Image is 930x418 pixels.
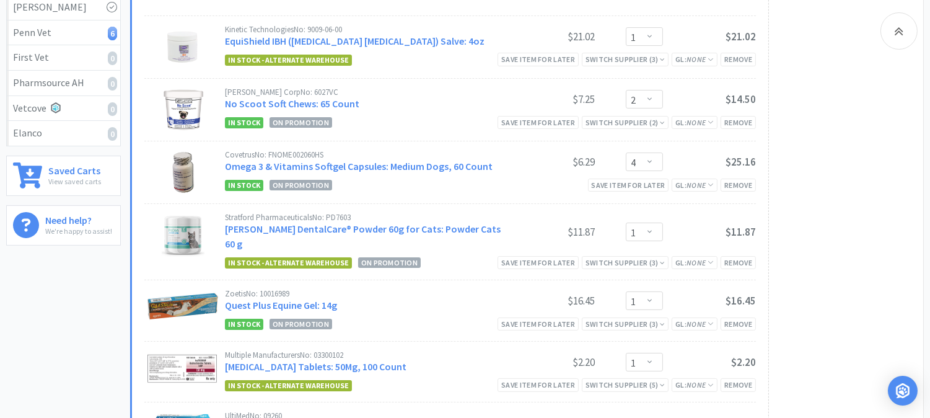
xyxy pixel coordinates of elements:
[225,151,502,159] div: Covetrus No: FNOME002060HS
[162,88,205,131] img: 1cb75a651a364373a2ef98ee3fea60c6_37700.png
[162,213,204,257] img: 64cab4fbc53045cf90e12f9f0df33ade_698305.png
[7,121,120,146] a: Elanco0
[687,258,706,267] i: None
[7,71,120,96] a: Pharmsource AH0
[687,118,706,127] i: None
[225,257,352,269] span: In Stock - Alternate Warehouse
[502,355,595,370] div: $2.20
[586,318,665,330] div: Switch Supplier ( 3 )
[731,355,756,369] span: $2.20
[225,299,337,311] a: Quest Plus Equine Gel: 14g
[675,319,714,329] span: GL:
[675,180,714,190] span: GL:
[108,77,117,91] i: 0
[502,225,595,239] div: $11.87
[726,155,756,169] span: $25.16
[721,318,756,331] div: Remove
[225,160,493,172] a: Omega 3 & Vitamins Softgel Capsules: Medium Dogs, 60 Count
[498,116,579,129] div: Save item for later
[225,97,359,110] a: No Scoot Soft Chews: 65 Count
[888,376,918,406] div: Open Intercom Messenger
[6,156,121,196] a: Saved CartsView saved carts
[225,380,352,391] span: In Stock - Alternate Warehouse
[225,213,502,221] div: Stratford Pharmaceuticals No: PD7603
[675,380,714,389] span: GL:
[270,180,332,190] span: On Promotion
[225,180,263,191] span: In Stock
[586,257,665,269] div: Switch Supplier ( 3 )
[225,290,502,298] div: Zoetis No: 10016989
[225,88,502,96] div: [PERSON_NAME] Corp No: 6027VC
[502,92,595,107] div: $7.25
[502,29,595,44] div: $21.02
[687,380,706,389] i: None
[108,27,117,40] i: 6
[726,225,756,239] span: $11.87
[502,293,595,308] div: $16.45
[502,154,595,169] div: $6.29
[687,319,706,329] i: None
[721,116,756,129] div: Remove
[726,92,756,106] span: $14.50
[498,318,579,331] div: Save item for later
[13,125,114,141] div: Elanco
[45,212,112,225] h6: Need help?
[586,379,665,391] div: Switch Supplier ( 5 )
[48,162,101,176] h6: Saved Carts
[721,53,756,66] div: Remove
[498,256,579,269] div: Save item for later
[687,180,706,190] i: None
[7,45,120,71] a: First Vet0
[108,51,117,65] i: 0
[675,258,714,267] span: GL:
[7,20,120,46] a: Penn Vet6
[45,225,112,237] p: We're happy to assist!
[270,117,332,128] span: On Promotion
[225,351,502,359] div: Multiple Manufacturers No: 03300102
[48,176,101,187] p: View saved carts
[358,257,421,268] span: On Promotion
[721,179,756,192] div: Remove
[13,75,114,91] div: Pharmsource AH
[225,117,263,128] span: In Stock
[270,319,332,329] span: On Promotion
[13,25,114,41] div: Penn Vet
[225,360,406,373] a: [MEDICAL_DATA] Tablets: 50Mg, 100 Count
[171,151,195,194] img: 647325ce2bcc46e5a80ccdd8df7928ef_32210.png
[108,127,117,141] i: 0
[7,96,120,122] a: Vetcove0
[726,294,756,308] span: $16.45
[586,53,665,65] div: Switch Supplier ( 3 )
[586,117,665,128] div: Switch Supplier ( 2 )
[498,378,579,391] div: Save item for later
[687,55,706,64] i: None
[225,319,263,330] span: In Stock
[225,55,352,66] span: In Stock - Alternate Warehouse
[108,102,117,116] i: 0
[721,256,756,269] div: Remove
[13,100,114,117] div: Vetcove
[225,223,501,250] a: [PERSON_NAME] DentalCare® Powder 60g for Cats: Powder Cats 60 g
[225,25,502,33] div: Kinetic Technologies No: 9009-06-00
[498,53,579,66] div: Save item for later
[13,50,114,66] div: First Vet
[144,351,222,387] img: bc871c9e9d814edebfc34b6bea1c3857_785742.png
[675,118,714,127] span: GL:
[588,179,669,192] div: Save item for later
[225,35,485,47] a: EquiShield IBH ([MEDICAL_DATA] [MEDICAL_DATA]) Salve: 4oz
[158,25,208,69] img: beafd7c5eab541948fd9b996e19cb217_22346.png
[144,290,222,324] img: ac52e1a4cd9141b183657d1a332d9016_269065.png
[726,30,756,43] span: $21.02
[721,378,756,391] div: Remove
[675,55,714,64] span: GL:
